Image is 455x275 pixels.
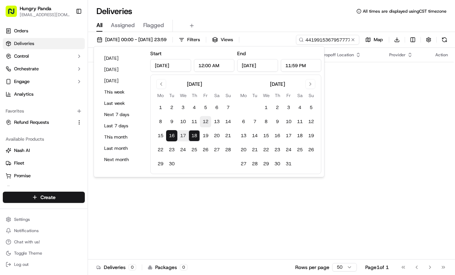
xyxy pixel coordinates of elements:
[101,65,143,75] button: [DATE]
[272,116,283,127] button: 9
[166,158,177,170] button: 30
[155,116,166,127] button: 8
[166,92,177,99] th: Tuesday
[189,130,200,141] button: 18
[296,35,359,45] input: Type to search
[3,158,85,169] button: Fleet
[7,121,18,133] img: Asif Zaman Khan
[283,144,294,155] button: 24
[200,144,211,155] button: 26
[189,116,200,127] button: 11
[101,132,143,142] button: This month
[14,28,28,34] span: Orders
[14,91,33,97] span: Analytics
[222,130,234,141] button: 21
[211,116,222,127] button: 13
[211,130,222,141] button: 20
[238,144,249,155] button: 20
[59,158,65,164] div: 💻
[211,144,222,155] button: 27
[101,110,143,120] button: Next 7 days
[3,51,85,62] button: Control
[3,105,85,117] div: Favorites
[111,21,135,30] span: Assigned
[96,6,132,17] h1: Deliveries
[211,92,222,99] th: Saturday
[238,130,249,141] button: 13
[283,102,294,113] button: 3
[105,37,166,43] span: [DATE] 00:00 - [DATE] 23:59
[209,35,236,45] button: Views
[272,158,283,170] button: 30
[187,37,200,43] span: Filters
[101,143,143,153] button: Last month
[101,87,143,97] button: This week
[62,128,79,134] span: 8月27日
[180,264,188,270] div: 0
[177,116,189,127] button: 10
[249,116,260,127] button: 7
[14,185,48,192] span: Product Catalog
[260,130,272,141] button: 15
[200,102,211,113] button: 5
[270,81,285,88] div: [DATE]
[374,37,383,43] span: Map
[14,217,30,222] span: Settings
[305,92,317,99] th: Sunday
[3,248,85,258] button: Toggle Theme
[32,74,97,80] div: We're available if you need us!
[283,92,294,99] th: Friday
[67,157,113,164] span: API Documentation
[58,128,61,134] span: •
[260,116,272,127] button: 8
[101,155,143,165] button: Next month
[260,92,272,99] th: Wednesday
[3,260,85,269] button: Log out
[6,173,82,179] a: Promise
[101,121,143,131] button: Last 7 days
[305,102,317,113] button: 5
[128,264,136,270] div: 0
[94,35,170,45] button: [DATE] 00:00 - [DATE] 23:59
[14,119,49,126] span: Refund Requests
[200,116,211,127] button: 12
[7,28,128,39] p: Welcome 👋
[222,102,234,113] button: 7
[7,7,21,21] img: Nash
[272,92,283,99] th: Thursday
[101,98,143,108] button: Last week
[281,59,322,72] input: Time
[155,158,166,170] button: 29
[260,102,272,113] button: 1
[14,66,39,72] span: Orchestrate
[272,144,283,155] button: 23
[150,50,162,57] label: Start
[150,59,191,72] input: Date
[109,90,128,98] button: See all
[101,53,143,63] button: [DATE]
[189,144,200,155] button: 25
[249,144,260,155] button: 21
[166,130,177,141] button: 16
[295,264,329,271] p: Rows per page
[3,145,85,156] button: Nash AI
[222,92,234,99] th: Sunday
[15,67,27,80] img: 8016278978528_b943e370aa5ada12b00a_72.png
[20,12,70,18] span: [EMAIL_ADDRESS][DOMAIN_NAME]
[200,92,211,99] th: Friday
[96,21,102,30] span: All
[211,102,222,113] button: 6
[101,76,143,86] button: [DATE]
[283,116,294,127] button: 10
[14,239,40,245] span: Chat with us!
[177,102,189,113] button: 3
[194,59,235,72] input: Time
[3,38,85,49] a: Deliveries
[7,67,20,80] img: 1736555255976-a54dd68f-1ca7-489b-9aae-adbdc363a1c4
[362,35,386,45] button: Map
[155,92,166,99] th: Monday
[14,78,30,85] span: Engage
[57,154,116,167] a: 💻API Documentation
[260,158,272,170] button: 29
[365,264,389,271] div: Page 1 of 1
